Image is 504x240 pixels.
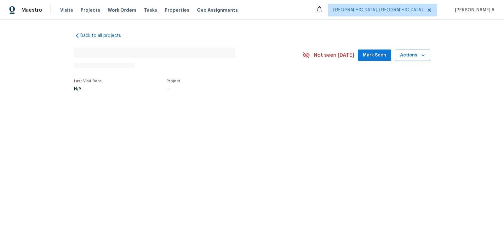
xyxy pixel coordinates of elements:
span: [PERSON_NAME] A [452,7,495,13]
span: Properties [165,7,189,13]
span: Tasks [144,8,157,12]
span: Geo Assignments [197,7,238,13]
span: [GEOGRAPHIC_DATA], [GEOGRAPHIC_DATA] [333,7,423,13]
a: Back to all projects [74,32,135,39]
span: Maestro [21,7,42,13]
button: Mark Seen [358,50,391,61]
span: Work Orders [108,7,136,13]
button: Actions [395,50,430,61]
span: Actions [400,51,425,59]
span: Not seen [DATE] [314,52,354,58]
span: Visits [60,7,73,13]
div: ... [167,87,288,91]
span: Projects [81,7,100,13]
div: N/A [74,87,102,91]
span: Mark Seen [363,51,386,59]
span: Project [167,79,180,83]
span: Last Visit Date [74,79,102,83]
